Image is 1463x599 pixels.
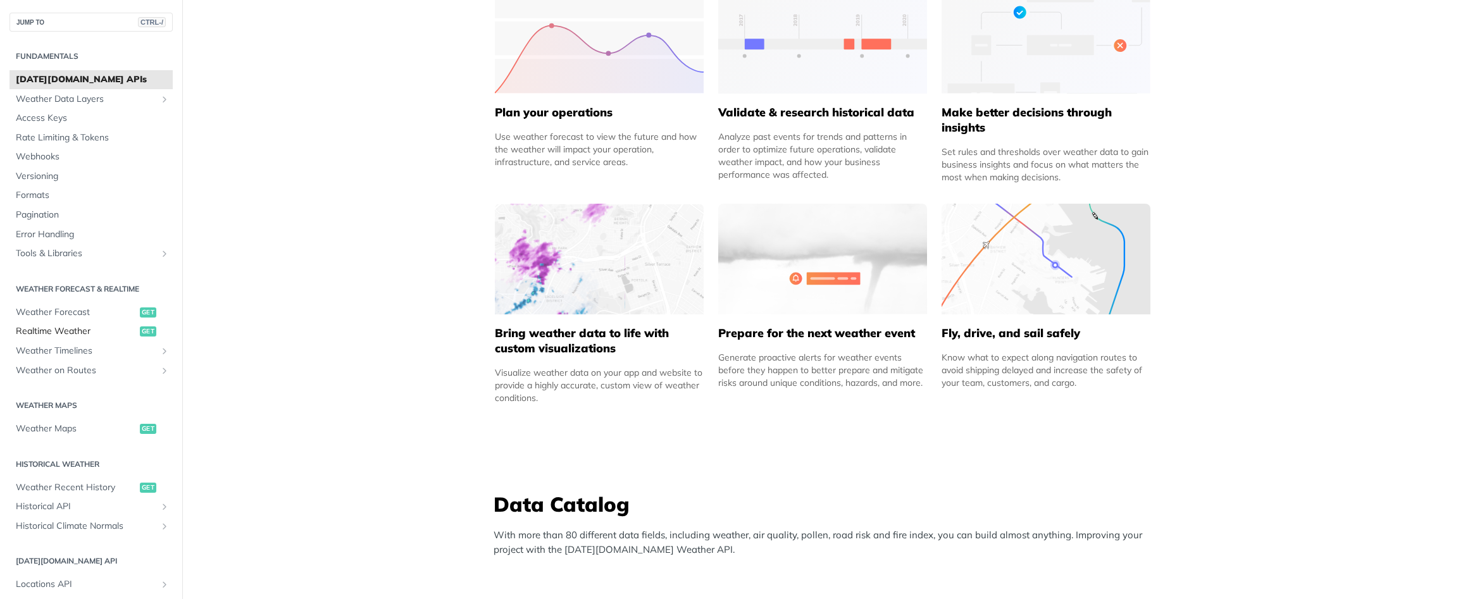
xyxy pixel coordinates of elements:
[9,342,173,361] a: Weather TimelinesShow subpages for Weather Timelines
[9,128,173,147] a: Rate Limiting & Tokens
[16,151,170,163] span: Webhooks
[159,502,170,512] button: Show subpages for Historical API
[140,424,156,434] span: get
[495,204,704,314] img: 4463876-group-4982x.svg
[9,90,173,109] a: Weather Data LayersShow subpages for Weather Data Layers
[16,73,170,86] span: [DATE][DOMAIN_NAME] APIs
[9,478,173,497] a: Weather Recent Historyget
[16,345,156,357] span: Weather Timelines
[9,419,173,438] a: Weather Mapsget
[9,400,173,411] h2: Weather Maps
[9,459,173,470] h2: Historical Weather
[16,209,170,221] span: Pagination
[9,244,173,263] a: Tools & LibrariesShow subpages for Tools & Libraries
[16,364,156,377] span: Weather on Routes
[16,247,156,260] span: Tools & Libraries
[159,249,170,259] button: Show subpages for Tools & Libraries
[494,528,1158,557] p: With more than 80 different data fields, including weather, air quality, pollen, road risk and fi...
[16,112,170,125] span: Access Keys
[942,204,1150,314] img: 994b3d6-mask-group-32x.svg
[16,132,170,144] span: Rate Limiting & Tokens
[140,326,156,337] span: get
[9,283,173,295] h2: Weather Forecast & realtime
[9,51,173,62] h2: Fundamentals
[718,130,927,181] div: Analyze past events for trends and patterns in order to optimize future operations, validate weat...
[16,228,170,241] span: Error Handling
[9,206,173,225] a: Pagination
[9,575,173,594] a: Locations APIShow subpages for Locations API
[495,105,704,120] h5: Plan your operations
[942,105,1150,135] h5: Make better decisions through insights
[159,94,170,104] button: Show subpages for Weather Data Layers
[159,366,170,376] button: Show subpages for Weather on Routes
[9,167,173,186] a: Versioning
[159,579,170,590] button: Show subpages for Locations API
[16,520,156,533] span: Historical Climate Normals
[138,17,166,27] span: CTRL-/
[9,70,173,89] a: [DATE][DOMAIN_NAME] APIs
[16,481,137,494] span: Weather Recent History
[16,423,137,435] span: Weather Maps
[718,105,927,120] h5: Validate & research historical data
[495,130,704,168] div: Use weather forecast to view the future and how the weather will impact your operation, infrastru...
[16,306,137,319] span: Weather Forecast
[140,483,156,493] span: get
[16,500,156,513] span: Historical API
[718,204,927,314] img: 2c0a313-group-496-12x.svg
[9,225,173,244] a: Error Handling
[140,307,156,318] span: get
[718,351,927,389] div: Generate proactive alerts for weather events before they happen to better prepare and mitigate ri...
[9,13,173,32] button: JUMP TOCTRL-/
[16,93,156,106] span: Weather Data Layers
[9,322,173,341] a: Realtime Weatherget
[9,147,173,166] a: Webhooks
[495,366,704,404] div: Visualize weather data on your app and website to provide a highly accurate, custom view of weath...
[9,497,173,516] a: Historical APIShow subpages for Historical API
[718,326,927,341] h5: Prepare for the next weather event
[942,145,1150,183] div: Set rules and thresholds over weather data to gain business insights and focus on what matters th...
[942,326,1150,341] h5: Fly, drive, and sail safely
[16,325,137,338] span: Realtime Weather
[16,170,170,183] span: Versioning
[9,555,173,567] h2: [DATE][DOMAIN_NAME] API
[9,186,173,205] a: Formats
[942,351,1150,389] div: Know what to expect along navigation routes to avoid shipping delayed and increase the safety of ...
[9,303,173,322] a: Weather Forecastget
[159,346,170,356] button: Show subpages for Weather Timelines
[9,109,173,128] a: Access Keys
[495,326,704,356] h5: Bring weather data to life with custom visualizations
[16,578,156,591] span: Locations API
[494,490,1158,518] h3: Data Catalog
[9,517,173,536] a: Historical Climate NormalsShow subpages for Historical Climate Normals
[159,521,170,531] button: Show subpages for Historical Climate Normals
[9,361,173,380] a: Weather on RoutesShow subpages for Weather on Routes
[16,189,170,202] span: Formats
